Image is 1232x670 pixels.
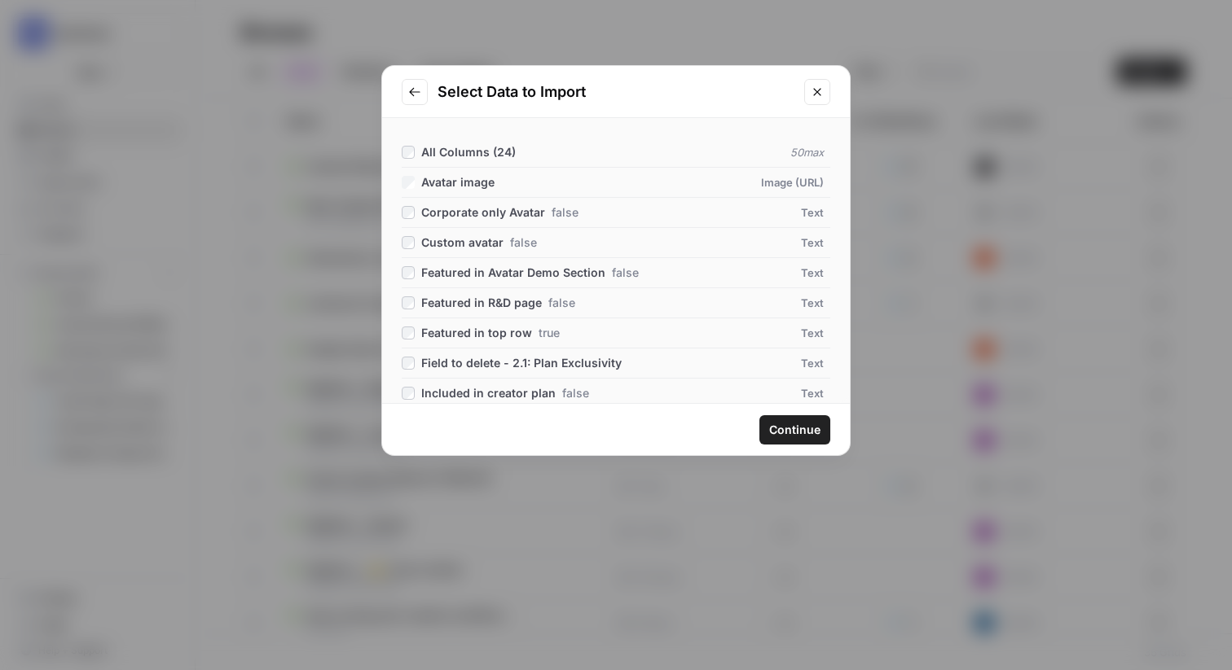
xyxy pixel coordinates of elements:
[438,81,794,103] h2: Select Data to Import
[421,174,495,190] span: Avatar image
[759,415,830,444] button: Continue
[804,79,830,105] button: Close modal
[402,236,415,249] input: Custom avatarfalse
[402,79,428,105] button: Go to previous step
[402,176,415,189] input: Avatar image
[732,325,825,341] div: Text
[421,204,545,221] span: Corporate only Avatar
[421,295,542,311] span: Featured in R&D page
[402,326,415,339] input: Featured in top rowtrue
[732,265,825,281] div: Text
[769,422,821,438] span: Continue
[552,204,579,221] span: false
[402,357,415,370] input: Field to delete - 2.1: Plan Exclusivity
[562,385,589,401] span: false
[421,385,556,401] span: Included in creator plan
[732,385,825,401] div: Text
[421,145,516,159] span: All Columns ( 24 )
[732,234,825,251] div: Text
[732,174,825,190] div: Image (URL)
[421,355,622,371] span: Field to delete - 2.1: Plan Exclusivity
[510,234,537,251] span: false
[732,355,825,371] div: Text
[402,387,415,400] input: Included in creator planfalse
[402,146,415,159] input: All Columns (24)
[421,265,605,281] span: Featured in Avatar Demo Section
[539,325,560,341] span: true
[402,206,415,219] input: Corporate only Avatarfalse
[421,234,504,251] span: Custom avatar
[790,144,824,160] span: 50 max
[732,204,825,221] div: Text
[732,295,825,311] div: Text
[402,296,415,309] input: Featured in R&D pagefalse
[548,295,575,311] span: false
[421,325,532,341] span: Featured in top row
[402,266,415,279] input: Featured in Avatar Demo Sectionfalse
[612,265,639,281] span: false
